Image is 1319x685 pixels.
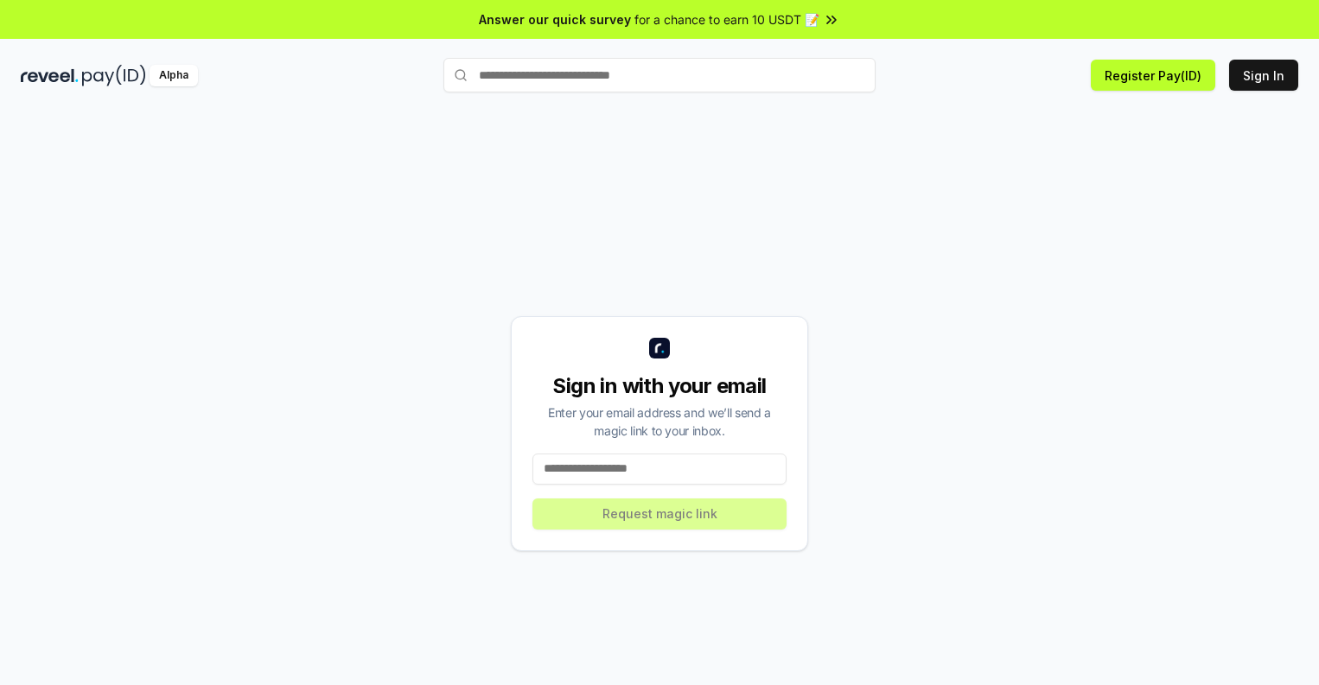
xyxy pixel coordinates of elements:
div: Enter your email address and we’ll send a magic link to your inbox. [532,403,787,440]
button: Register Pay(ID) [1091,60,1215,91]
img: reveel_dark [21,65,79,86]
img: logo_small [649,338,670,358]
span: for a chance to earn 10 USDT 📝 [634,10,819,29]
img: pay_id [82,65,146,86]
span: Answer our quick survey [479,10,631,29]
div: Alpha [150,65,198,86]
div: Sign in with your email [532,372,787,400]
button: Sign In [1229,60,1298,91]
